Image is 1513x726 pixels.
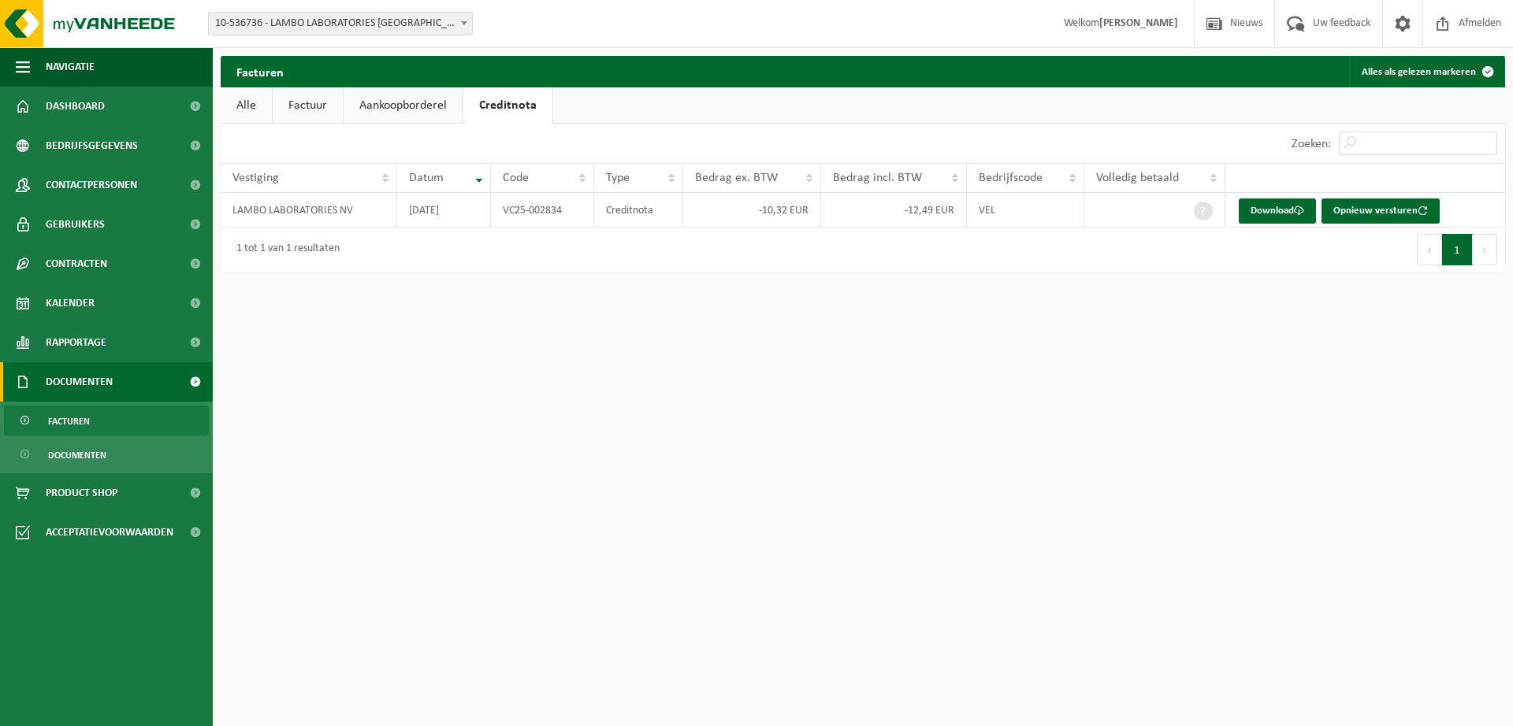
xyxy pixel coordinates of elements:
[821,193,967,228] td: -12,49 EUR
[397,193,490,228] td: [DATE]
[979,172,1043,184] span: Bedrijfscode
[209,13,472,35] span: 10-536736 - LAMBO LABORATORIES NV - WIJNEGEM
[1417,234,1442,265] button: Previous
[221,56,299,87] h2: Facturen
[46,126,138,165] span: Bedrijfsgegevens
[232,172,279,184] span: Vestiging
[4,406,209,435] a: Facturen
[46,513,173,552] span: Acceptatievoorwaarden
[344,87,463,124] a: Aankoopborderel
[1349,56,1504,87] button: Alles als gelezen markeren
[491,193,595,228] td: VC25-002834
[1099,17,1178,29] strong: [PERSON_NAME]
[1292,138,1331,150] label: Zoeken:
[48,440,106,470] span: Documenten
[46,47,95,87] span: Navigatie
[695,172,778,184] span: Bedrag ex. BTW
[683,193,821,228] td: -10,32 EUR
[1239,198,1316,224] a: Download
[273,87,343,124] a: Factuur
[221,87,272,124] a: Alle
[4,439,209,469] a: Documenten
[503,172,529,184] span: Code
[46,283,95,323] span: Kalender
[46,362,113,402] span: Documenten
[1322,198,1440,224] button: Opnieuw versturen
[46,205,105,244] span: Gebruikers
[594,193,682,228] td: Creditnota
[409,172,444,184] span: Datum
[229,235,340,264] div: 1 tot 1 van 1 resultaten
[46,323,106,362] span: Rapportage
[46,473,117,513] span: Product Shop
[606,172,630,184] span: Type
[221,193,397,228] td: LAMBO LABORATORIES NV
[1473,234,1497,265] button: Next
[46,87,105,126] span: Dashboard
[1442,234,1473,265] button: 1
[463,87,552,124] a: Creditnota
[208,12,473,35] span: 10-536736 - LAMBO LABORATORIES NV - WIJNEGEM
[1096,172,1179,184] span: Volledig betaald
[48,406,90,436] span: Facturen
[833,172,922,184] span: Bedrag incl. BTW
[967,193,1084,228] td: VEL
[46,165,137,205] span: Contactpersonen
[46,244,107,283] span: Contracten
